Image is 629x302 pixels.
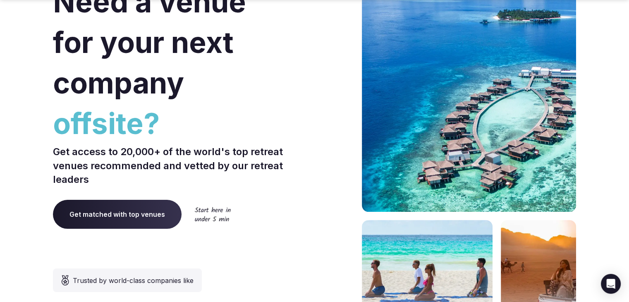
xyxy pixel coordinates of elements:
span: offsite? [53,103,311,144]
img: Start here in under 5 min [195,207,231,221]
span: Trusted by world-class companies like [73,276,194,285]
p: Get access to 20,000+ of the world's top retreat venues recommended and vetted by our retreat lea... [53,145,311,187]
div: Open Intercom Messenger [601,274,621,294]
a: Get matched with top venues [53,200,182,229]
